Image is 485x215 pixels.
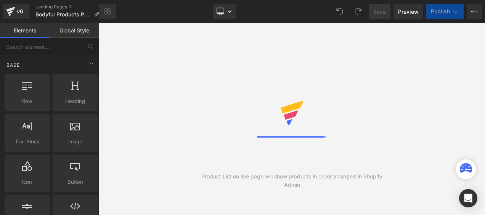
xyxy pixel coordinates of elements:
[373,8,386,16] span: Save
[99,4,116,19] a: New Library
[55,138,95,146] span: Image
[426,4,464,19] button: Publish
[393,4,423,19] a: Preview
[55,178,95,186] span: Button
[7,138,47,146] span: Text Block
[195,172,389,189] div: Product List on live page will show products in order arranged in Shopify Admin
[55,97,95,105] span: Heading
[467,4,482,19] button: More
[350,4,366,19] button: Redo
[15,6,25,16] div: v6
[398,8,419,16] span: Preview
[7,178,47,186] span: Icon
[431,8,450,14] span: Publish
[35,4,105,10] a: Landing Pages
[7,97,47,105] span: Row
[459,189,477,207] div: Open Intercom Messenger
[6,61,21,69] span: Base
[3,4,29,19] a: v6
[35,11,91,18] span: Bodyful Products Page
[50,23,99,38] a: Global Style
[332,4,347,19] button: Undo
